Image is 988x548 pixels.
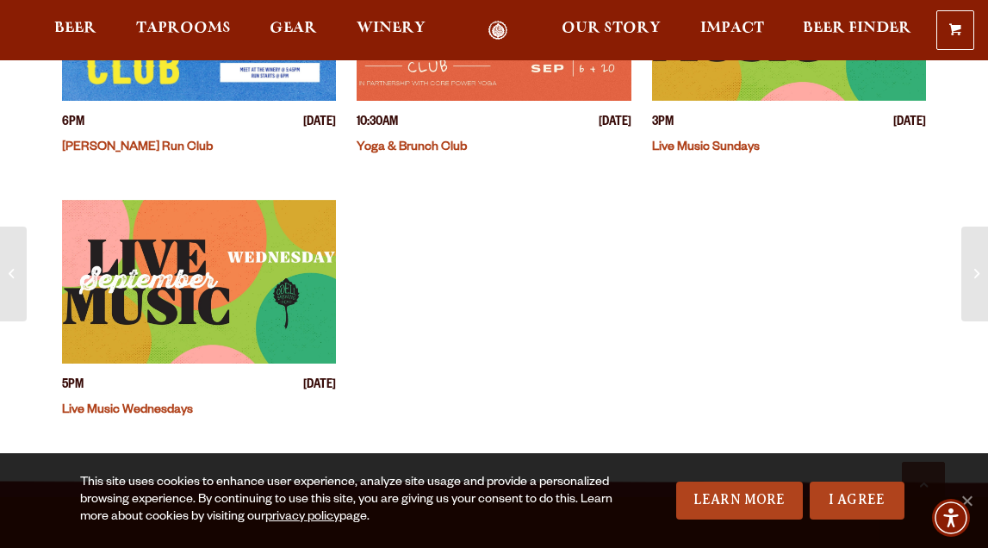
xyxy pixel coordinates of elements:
a: Yoga & Brunch Club [357,141,467,155]
a: View event details [62,200,336,364]
span: [DATE] [303,115,336,133]
span: 6PM [62,115,84,133]
span: Winery [357,22,426,35]
a: I Agree [810,482,904,520]
span: [DATE] [599,115,631,133]
a: Beer Finder [792,21,923,40]
a: Beer [43,21,108,40]
a: Impact [689,21,775,40]
span: Impact [700,22,764,35]
a: Live Music Sundays [652,141,760,155]
span: [DATE] [303,377,336,395]
a: privacy policy [265,511,339,525]
a: Our Story [550,21,672,40]
div: This site uses cookies to enhance user experience, analyze site usage and provide a personalized ... [80,475,621,526]
span: Our Story [562,22,661,35]
span: 5PM [62,377,84,395]
a: Live Music Wednesdays [62,404,193,418]
a: Taprooms [125,21,242,40]
span: 3PM [652,115,674,133]
span: Taprooms [136,22,231,35]
span: 10:30AM [357,115,398,133]
span: Beer [54,22,96,35]
a: Learn More [676,482,803,520]
span: Beer Finder [803,22,911,35]
a: Gear [258,21,328,40]
a: [PERSON_NAME] Run Club [62,141,213,155]
span: [DATE] [893,115,926,133]
div: Accessibility Menu [932,499,970,537]
span: Gear [270,22,317,35]
a: Winery [345,21,437,40]
a: Odell Home [465,21,530,40]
